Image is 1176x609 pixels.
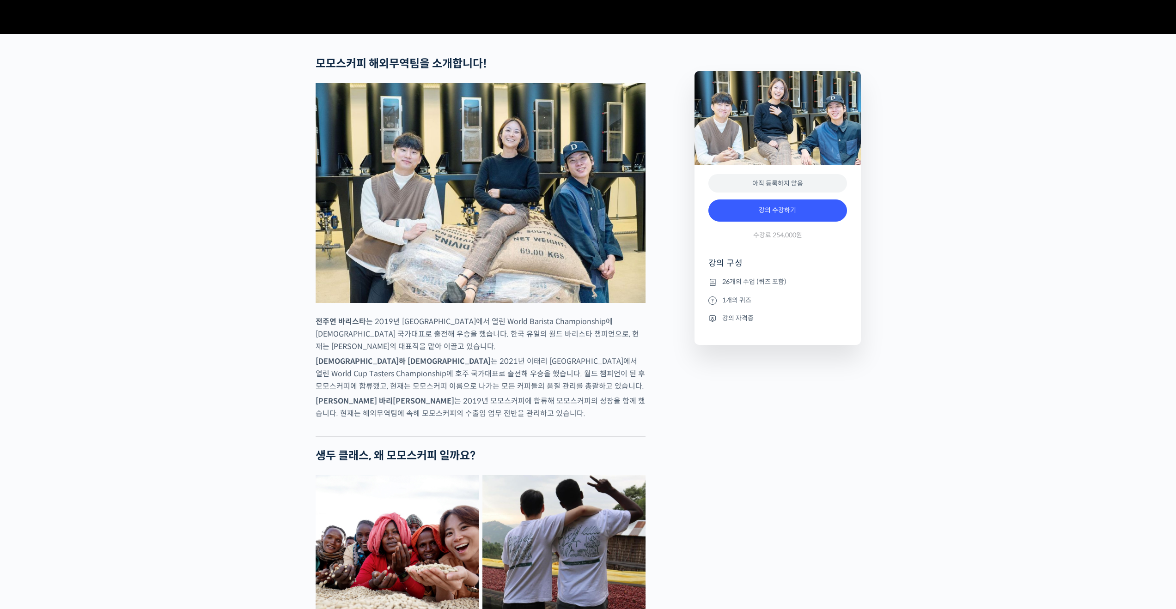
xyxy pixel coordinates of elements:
[316,57,487,71] strong: 모모스커피 해외무역팀을 소개합니다!
[708,277,847,288] li: 26개의 수업 (퀴즈 포함)
[316,356,491,366] strong: [DEMOGRAPHIC_DATA]하 [DEMOGRAPHIC_DATA]
[316,315,646,353] p: 는 2019년 [GEOGRAPHIC_DATA]에서 열린 World Barista Championship에 [DEMOGRAPHIC_DATA] 국가대표로 출전해 우승을 했습니다....
[316,449,475,463] strong: 생두 클래스, 왜 모모스커피 일까요?
[708,174,847,193] div: 아직 등록하지 않음
[3,293,61,316] a: 홈
[708,199,847,222] a: 강의 수강하기
[708,258,847,276] h4: 강의 구성
[316,396,454,406] strong: [PERSON_NAME] 바리[PERSON_NAME]
[61,293,119,316] a: 대화
[708,295,847,306] li: 1개의 퀴즈
[316,355,646,392] p: 는 2021년 이태리 [GEOGRAPHIC_DATA]에서 열린 World Cup Tasters Championship에 호주 국가대표로 출전해 우승을 했습니다. 월드 챔피언이...
[316,317,366,326] strong: 전주연 바리스타
[753,231,802,240] span: 수강료 254,000원
[316,395,646,420] p: 는 2019년 모모스커피에 합류해 모모스커피의 성장을 함께 했습니다. 현재는 해외무역팀에 속해 모모스커피의 수출입 업무 전반을 관리하고 있습니다.
[29,307,35,314] span: 홈
[708,313,847,324] li: 강의 자격증
[85,307,96,314] span: 대화
[119,293,177,316] a: 설정
[143,307,154,314] span: 설정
